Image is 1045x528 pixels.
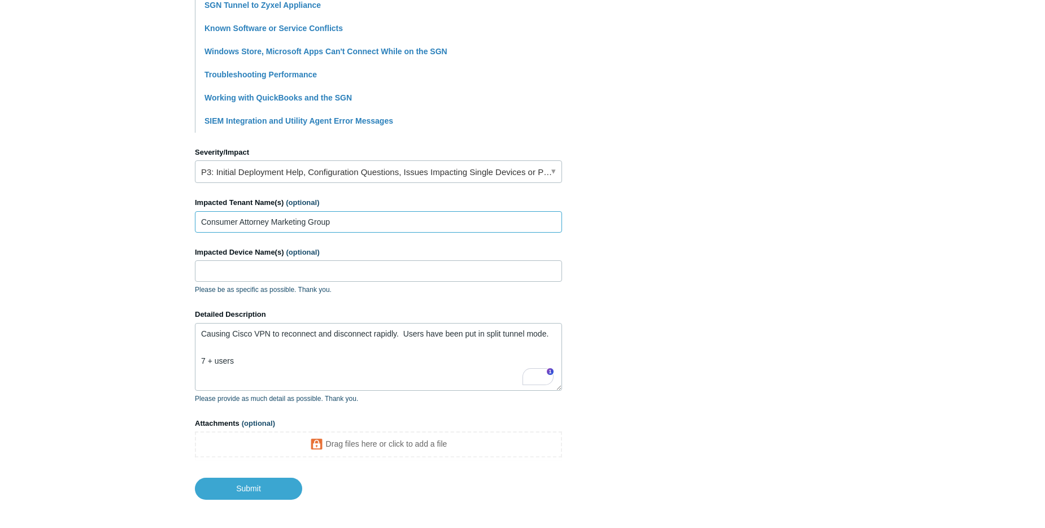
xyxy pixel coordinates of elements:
p: Please be as specific as possible. Thank you. [195,285,562,295]
a: Troubleshooting Performance [204,70,317,79]
p: Please provide as much detail as possible. Thank you. [195,394,562,404]
label: Severity/Impact [195,147,562,158]
span: (optional) [286,198,319,207]
span: (optional) [242,419,275,427]
a: SIEM Integration and Utility Agent Error Messages [204,116,393,125]
input: Submit [195,478,302,499]
a: Known Software or Service Conflicts [204,24,343,33]
a: Windows Store, Microsoft Apps Can't Connect While on the SGN [204,47,447,56]
a: P3: Initial Deployment Help, Configuration Questions, Issues Impacting Single Devices or Past Out... [195,160,562,183]
a: Working with QuickBooks and the SGN [204,93,352,102]
textarea: To enrich screen reader interactions, please activate Accessibility in Grammarly extension settings [195,323,562,391]
label: Detailed Description [195,309,562,320]
label: Attachments [195,418,562,429]
a: SGN Tunnel to Zyxel Appliance [204,1,321,10]
label: Impacted Tenant Name(s) [195,197,562,208]
span: (optional) [286,248,320,256]
label: Impacted Device Name(s) [195,247,562,258]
